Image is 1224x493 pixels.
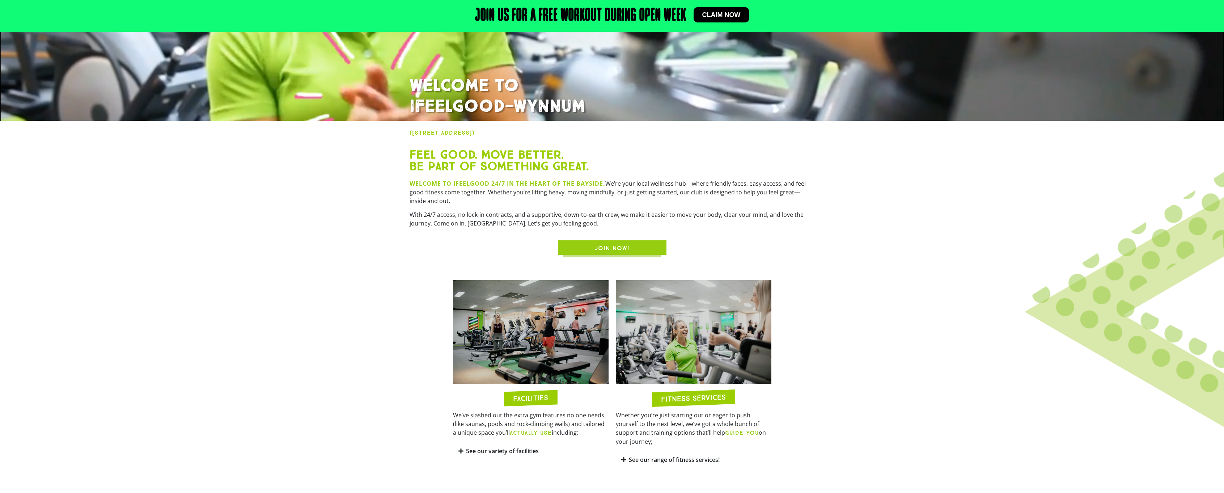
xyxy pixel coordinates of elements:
[453,411,609,437] p: We’ve slashed out the extra gym features no one needs (like saunas, pools and rock-climbing walls...
[453,443,609,460] div: See our variety of facilities
[410,76,815,117] h1: WELCOME TO IFEELGOOD—WYNNUM
[629,456,720,464] a: See our range of fitness services!
[661,393,726,403] h2: FITNESS SERVICES
[616,411,771,446] p: Whether you’re just starting out or eager to push yourself to the next level, we’ve got a whole b...
[410,210,815,228] p: With 24/7 access, no lock-in contracts, and a supportive, down-to-earth crew, we make it easier t...
[558,240,666,255] a: JOIN NOW!
[595,244,630,253] span: JOIN NOW!
[725,429,759,436] b: GUIDE YOU
[410,179,815,205] p: We’re your local wellness hub—where friendly faces, easy access, and feel-good fitness come toget...
[410,149,815,172] h2: Feel good. Move better. Be part of something great.
[702,12,741,18] span: Claim now
[510,429,552,436] b: ACTUALLY USE
[513,394,548,403] h2: FACILITIES
[410,129,475,136] a: ([STREET_ADDRESS])
[616,451,771,468] div: See our range of fitness services!
[475,7,686,25] h2: Join us for a free workout during open week
[410,180,605,187] strong: Welcome to ifeelgood 24/7 in the heart of the bayside.
[694,7,749,22] a: Claim now
[466,447,539,455] a: See our variety of facilities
